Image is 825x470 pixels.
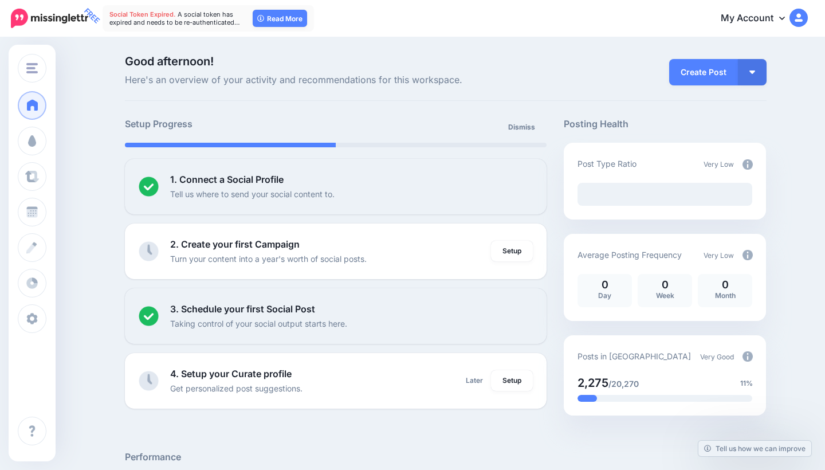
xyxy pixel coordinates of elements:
[139,177,159,197] img: checked-circle.png
[125,54,214,68] span: Good afternoon!
[491,370,533,391] a: Setup
[109,10,176,18] span: Social Token Expired.
[749,70,755,74] img: arrow-down-white.png
[491,241,533,261] a: Setup
[698,441,811,456] a: Tell us how we can improve
[643,280,686,290] p: 0
[11,9,88,28] img: Missinglettr
[80,4,104,28] span: FREE
[700,352,734,361] span: Very Good
[139,371,159,391] img: clock-grey.png
[577,350,691,363] p: Posts in [GEOGRAPHIC_DATA]
[139,306,159,326] img: checked-circle.png
[125,73,547,88] span: Here's an overview of your activity and recommendations for this workspace.
[501,117,542,138] a: Dismiss
[583,280,626,290] p: 0
[459,370,490,391] a: Later
[577,248,682,261] p: Average Posting Frequency
[170,303,315,315] b: 3. Schedule your first Social Post
[170,187,335,201] p: Tell us where to send your social content to.
[170,174,284,185] b: 1. Connect a Social Profile
[577,157,637,170] p: Post Type Ratio
[704,280,747,290] p: 0
[170,382,302,395] p: Get personalized post suggestions.
[704,251,734,260] span: Very Low
[26,63,38,73] img: menu.png
[742,351,753,362] img: info-circle-grey.png
[125,117,336,131] h5: Setup Progress
[740,378,753,389] span: 11%
[170,368,292,379] b: 4. Setup your Curate profile
[564,117,766,131] h5: Posting Health
[577,395,597,402] div: 11% of your posts in the last 30 days have been from Drip Campaigns
[125,450,767,464] h5: Performance
[170,238,300,250] b: 2. Create your first Campaign
[598,291,611,300] span: Day
[656,291,674,300] span: Week
[742,250,753,260] img: info-circle-grey.png
[704,160,734,169] span: Very Low
[109,10,240,26] span: A social token has expired and needs to be re-authenticated…
[669,59,738,85] a: Create Post
[577,376,608,390] span: 2,275
[742,159,753,170] img: info-circle-grey.png
[170,317,347,330] p: Taking control of your social output starts here.
[253,10,307,27] a: Read More
[715,291,736,300] span: Month
[170,252,367,265] p: Turn your content into a year's worth of social posts.
[11,6,88,31] a: FREE
[608,379,639,389] span: /20,270
[139,241,159,261] img: clock-grey.png
[709,5,808,33] a: My Account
